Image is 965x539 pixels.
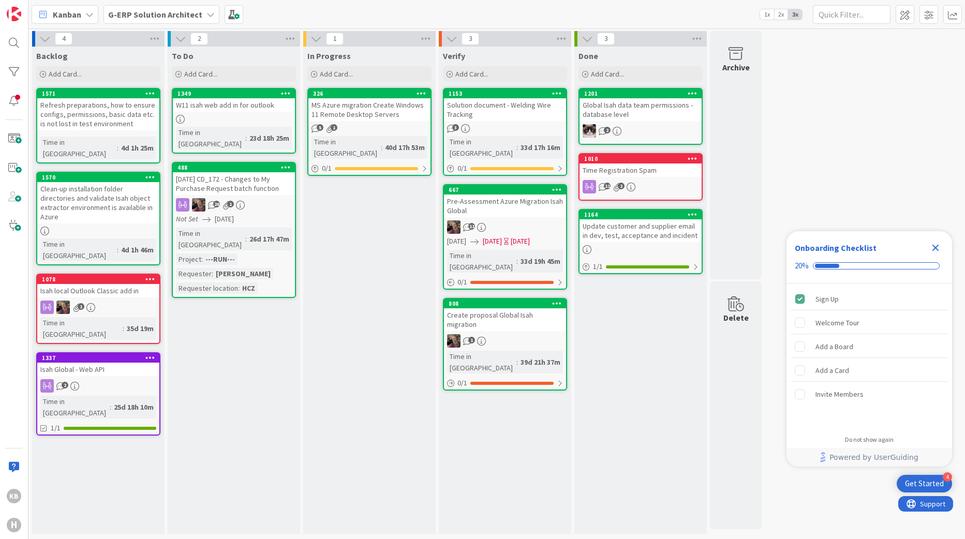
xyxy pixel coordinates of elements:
[618,183,625,189] span: 2
[176,268,212,279] div: Requester
[511,236,530,247] div: [DATE]
[449,300,566,307] div: 808
[36,172,160,265] a: 1570Clean-up installation folder directories and validate Isah object extractor environment is av...
[774,9,788,20] span: 2x
[118,244,156,256] div: 4d 1h 46m
[462,33,479,45] span: 3
[172,51,194,61] span: To Do
[7,489,21,503] div: KB
[815,364,849,377] div: Add a Card
[447,351,516,373] div: Time in [GEOGRAPHIC_DATA]
[37,173,159,223] div: 1570Clean-up installation folder directories and validate Isah object extractor environment is av...
[37,353,159,363] div: 1337
[604,183,611,189] span: 11
[580,154,702,163] div: 1010
[311,136,381,159] div: Time in [GEOGRAPHIC_DATA]
[845,436,894,444] div: Do not show again
[317,124,323,131] span: 5
[443,184,567,290] a: 667Pre-Assessment Azure Migration Isah GlobalBF[DATE][DATE][DATE]Time in [GEOGRAPHIC_DATA]:33d 19...
[49,69,82,79] span: Add Card...
[444,308,566,331] div: Create proposal Global Isah migration
[444,299,566,308] div: 808
[62,382,68,388] span: 2
[37,353,159,376] div: 1337Isah Global - Web API
[580,219,702,242] div: Update customer and supplier email in dev, test, acceptance and incident
[795,261,944,271] div: Checklist progress: 20%
[444,334,566,348] div: BF
[308,89,430,121] div: 326MS Azure migration Create Windows 11 Remote Desktop Servers
[468,223,475,230] span: 11
[580,89,702,121] div: 1201Global Isah data team permissions - database level
[184,69,217,79] span: Add Card...
[443,88,567,176] a: 1153Solution document - Welding Wire TrackingTime in [GEOGRAPHIC_DATA]:33d 17h 16m0/1
[308,162,430,175] div: 0/1
[42,174,159,181] div: 1570
[42,276,159,283] div: 1078
[580,89,702,98] div: 1201
[447,136,516,159] div: Time in [GEOGRAPHIC_DATA]
[449,90,566,97] div: 1153
[36,352,160,436] a: 1337Isah Global - Web APITime in [GEOGRAPHIC_DATA]:25d 18h 10m1/1
[518,256,563,267] div: 33d 19h 45m
[578,153,703,201] a: 1010Time Registration Spam
[943,472,952,482] div: 4
[176,282,238,294] div: Requester location
[795,242,877,254] div: Onboarding Checklist
[444,89,566,121] div: 1153Solution document - Welding Wire Tracking
[213,201,220,207] span: 26
[791,359,948,382] div: Add a Card is incomplete.
[308,89,430,98] div: 326
[110,401,111,413] span: :
[322,163,332,174] span: 0 / 1
[124,323,156,334] div: 35d 19m
[815,317,859,329] div: Welcome Tour
[580,154,702,177] div: 1010Time Registration Spam
[591,69,624,79] span: Add Card...
[457,378,467,388] span: 0 / 1
[37,89,159,130] div: 1571Refresh preparations, how to ensure configs, permissions, basic data etc. is not lost in test...
[604,127,611,133] span: 2
[791,383,948,406] div: Invite Members is incomplete.
[108,9,202,20] b: G-ERP Solution Architect
[795,261,809,271] div: 20%
[37,89,159,98] div: 1571
[173,89,295,112] div: 1349W11 isah web add in for outlook
[212,268,213,279] span: :
[815,293,839,305] div: Sign Up
[213,268,273,279] div: [PERSON_NAME]
[444,185,566,217] div: 667Pre-Assessment Azure Migration Isah Global
[447,236,466,247] span: [DATE]
[173,89,295,98] div: 1349
[455,69,488,79] span: Add Card...
[36,274,160,344] a: 1078Isah local Outlook Classic add inBFTime in [GEOGRAPHIC_DATA]:35d 19m
[245,132,247,144] span: :
[111,401,156,413] div: 25d 18h 10m
[177,164,295,171] div: 488
[722,61,750,73] div: Archive
[786,231,952,467] div: Checklist Container
[447,220,461,234] img: BF
[192,198,205,212] img: BF
[786,283,952,429] div: Checklist items
[307,88,432,176] a: 326MS Azure migration Create Windows 11 Remote Desktop ServersTime in [GEOGRAPHIC_DATA]:40d 17h 5...
[444,194,566,217] div: Pre-Assessment Azure Migration Isah Global
[791,311,948,334] div: Welcome Tour is incomplete.
[173,163,295,195] div: 488[DATE] CD_172 - Changes to My Purchase Request batch function
[457,277,467,288] span: 0 / 1
[56,301,70,314] img: BF
[40,238,117,261] div: Time in [GEOGRAPHIC_DATA]
[593,261,603,272] span: 1 / 1
[22,2,47,14] span: Support
[815,340,853,353] div: Add a Board
[516,142,518,153] span: :
[584,211,702,218] div: 1164
[444,377,566,390] div: 0/1
[584,155,702,162] div: 1010
[468,337,475,343] span: 1
[578,88,703,145] a: 1201Global Isah data team permissions - database levelKv
[40,137,117,159] div: Time in [GEOGRAPHIC_DATA]
[53,8,81,21] span: Kanban
[580,163,702,177] div: Time Registration Spam
[791,335,948,358] div: Add a Board is incomplete.
[51,423,61,433] span: 1/1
